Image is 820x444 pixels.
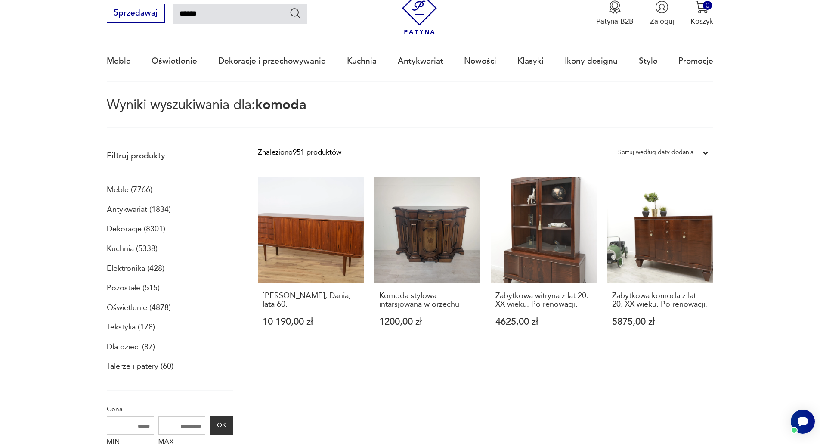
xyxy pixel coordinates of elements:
[379,292,476,309] h3: Komoda stylowa intarsjowana w orzechu
[464,41,496,81] a: Nowości
[565,41,618,81] a: Ikony designu
[263,292,359,309] h3: [PERSON_NAME], Dania, lata 60.
[107,41,131,81] a: Meble
[650,16,674,26] p: Zaloguj
[107,183,152,197] a: Meble (7766)
[107,4,165,23] button: Sprzedawaj
[107,404,233,415] p: Cena
[255,96,306,114] span: komoda
[218,41,326,81] a: Dekoracje i przechowywanie
[690,16,713,26] p: Koszyk
[347,41,377,81] a: Kuchnia
[596,16,634,26] p: Patyna B2B
[210,416,233,435] button: OK
[107,359,173,374] a: Talerze i patery (60)
[517,41,544,81] a: Klasyki
[695,0,709,14] img: Ikona koszyka
[655,0,668,14] img: Ikonka użytkownika
[398,41,443,81] a: Antykwariat
[107,281,160,295] a: Pozostałe (515)
[495,292,592,309] h3: Zabytkowa witryna z lat 20. XX wieku. Po renowacji.
[258,177,364,347] a: Komoda, Dania, lata 60.[PERSON_NAME], Dania, lata 60.10 190,00 zł
[608,0,622,14] img: Ikona medalu
[596,0,634,26] button: Patyna B2B
[107,320,155,335] a: Tekstylia (178)
[152,41,197,81] a: Oświetlenie
[263,317,359,326] p: 10 190,00 zł
[690,0,713,26] button: 0Koszyk
[258,147,341,158] div: Znaleziono 951 produktów
[612,317,709,326] p: 5875,00 zł
[491,177,597,347] a: Zabytkowa witryna z lat 20. XX wieku. Po renowacji.Zabytkowa witryna z lat 20. XX wieku. Po renow...
[107,202,171,217] a: Antykwariat (1834)
[678,41,713,81] a: Promocje
[379,317,476,326] p: 1200,00 zł
[495,317,592,326] p: 4625,00 zł
[107,261,164,276] a: Elektronika (428)
[596,0,634,26] a: Ikona medaluPatyna B2B
[791,410,815,434] iframe: Smartsupp widget button
[612,292,709,309] h3: Zabytkowa komoda z lat 20. XX wieku. Po renowacji.
[703,1,712,10] div: 0
[107,242,158,256] a: Kuchnia (5338)
[607,177,714,347] a: Zabytkowa komoda z lat 20. XX wieku. Po renowacji.Zabytkowa komoda z lat 20. XX wieku. Po renowac...
[639,41,658,81] a: Style
[107,340,155,354] a: Dla dzieci (87)
[289,7,302,19] button: Szukaj
[107,10,165,17] a: Sprzedawaj
[107,222,165,236] a: Dekoracje (8301)
[107,150,233,161] p: Filtruj produkty
[107,99,714,128] p: Wyniki wyszukiwania dla:
[650,0,674,26] button: Zaloguj
[107,301,171,315] a: Oświetlenie (4878)
[374,177,481,347] a: Komoda stylowa intarsjowana w orzechuKomoda stylowa intarsjowana w orzechu1200,00 zł
[618,147,693,158] div: Sortuj według daty dodania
